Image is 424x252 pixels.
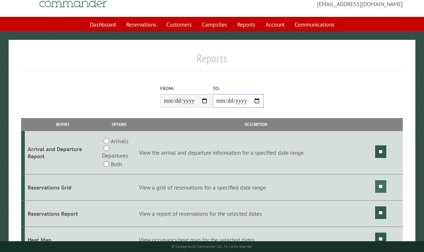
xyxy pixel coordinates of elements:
[261,18,289,31] a: Account
[86,18,120,31] a: Dashboard
[25,118,101,131] th: Report
[138,118,374,131] th: Description
[25,174,101,201] td: Reservations Grid
[102,151,128,160] label: Departures
[21,51,403,71] h1: Reports
[25,200,101,227] td: Reservations Report
[160,85,211,92] label: From:
[171,244,253,249] small: © Campground Commander LLC. All rights reserved.
[138,131,374,174] td: View the arrival and departure information for a specified date range
[122,18,161,31] a: Reservations
[290,18,339,31] a: Communications
[101,118,138,131] th: Options
[111,160,122,168] label: Both
[25,131,101,174] td: Arrival and Departure Report
[162,18,196,31] a: Customers
[233,18,260,31] a: Reports
[198,18,231,31] a: Campsites
[138,174,374,201] td: View a grid of reservations for a specified date range
[111,137,129,145] label: Arrivals
[213,85,264,92] label: To:
[138,200,374,227] td: View a report of reservations for the selected dates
